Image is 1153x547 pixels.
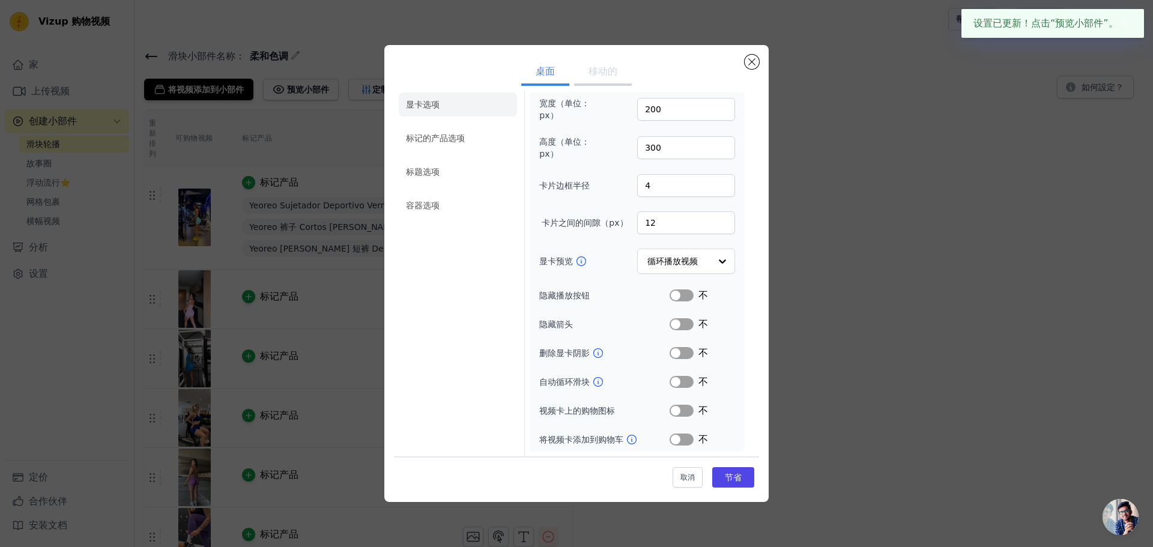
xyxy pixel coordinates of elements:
[725,473,742,482] font: 节省
[698,405,708,416] font: 不
[536,65,555,77] font: 桌面
[680,473,695,482] font: 取消
[539,377,590,387] font: 自动循环滑块
[745,55,759,69] button: 关闭模式
[539,137,590,159] font: 高度（单位：px）
[406,133,465,143] font: 标记的产品选项
[406,201,440,210] font: 容器选项
[1118,16,1132,31] button: 关闭
[973,17,1118,29] font: 设置已更新！点击“预览小部件”。
[539,319,573,329] font: 隐藏箭头
[542,218,628,228] font: 卡片之间的间隙（px）
[1121,17,1129,29] font: ✖
[406,100,440,109] font: 显卡选项
[539,98,590,120] font: 宽度（单位：px）
[698,318,708,330] font: 不
[698,376,708,387] font: 不
[539,256,573,266] font: 显卡预览
[539,435,623,444] font: 将视频卡添加到购物车
[406,167,440,177] font: 标题选项
[539,348,590,358] font: 删除显卡阴影
[698,347,708,358] font: 不
[589,65,617,77] font: 移动的
[539,291,590,300] font: 隐藏播放按钮
[698,434,708,445] font: 不
[539,406,615,416] font: 视频卡上的购物图标
[698,289,708,301] font: 不
[1103,499,1139,535] a: 开放式聊天
[539,181,590,190] font: 卡片边框半径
